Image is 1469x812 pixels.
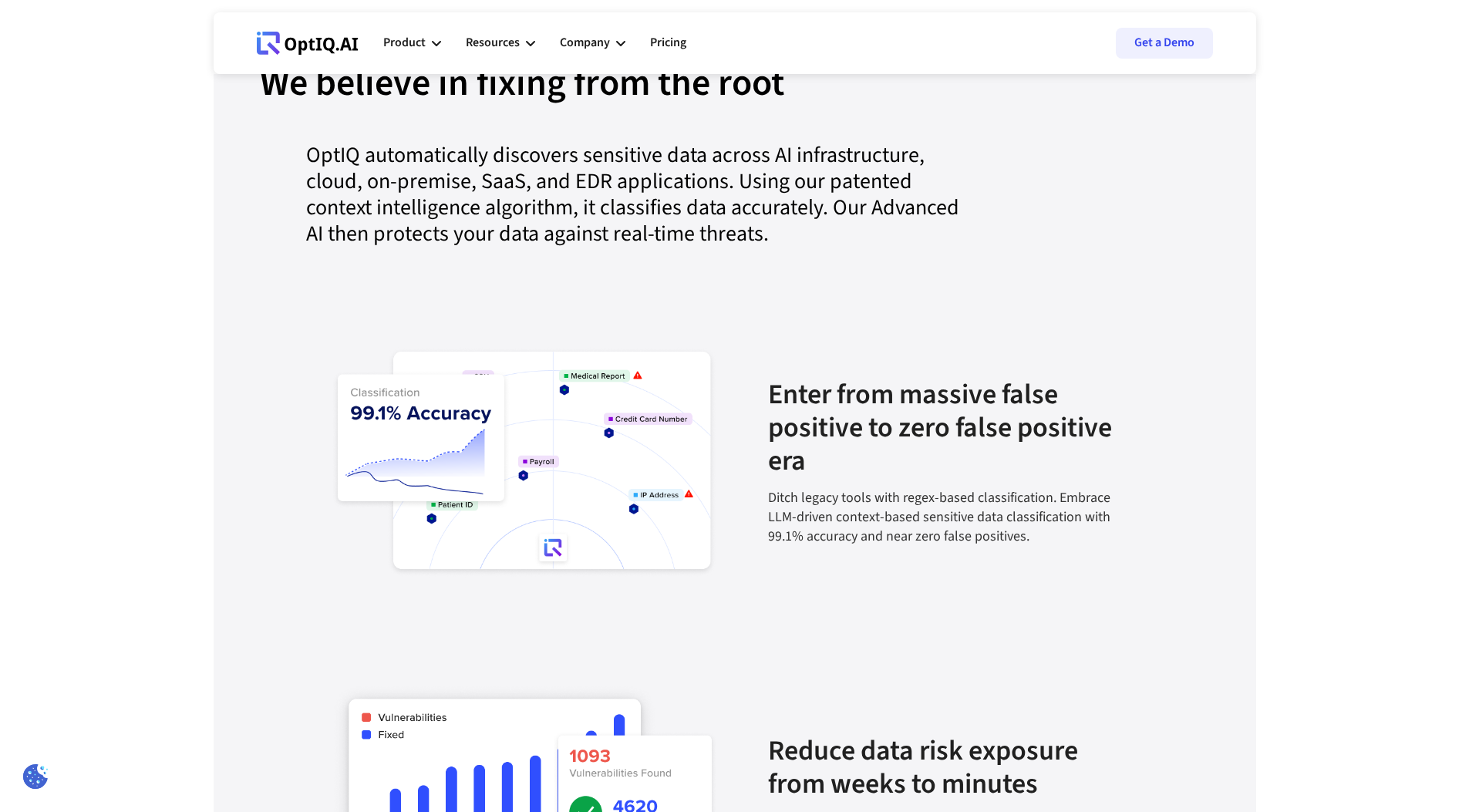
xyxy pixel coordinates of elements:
strong: Enter from massive false positive to zero false positive era [768,375,1112,480]
div: Ditch legacy tools with regex-based classification. Embrace LLM-driven context-based sensitive da... [768,488,1138,547]
div: OptIQ automatically discovers sensitive data across AI infrastructure, cloud, on-premise, SaaS, a... [260,142,969,265]
div: Resources [466,20,535,66]
strong: Reduce data risk exposure from weeks to minutes [768,731,1078,804]
div: Product [383,32,426,53]
a: Get a Demo [1116,28,1213,59]
div: Company [560,20,625,66]
div: Resources [466,32,520,53]
div: Product [383,20,441,66]
div: We believe in fixing from the root [260,62,784,142]
a: Webflow Homepage [257,20,359,66]
div: Webflow Homepage [257,54,258,55]
div: Company [560,32,610,53]
a: Pricing [650,20,686,66]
